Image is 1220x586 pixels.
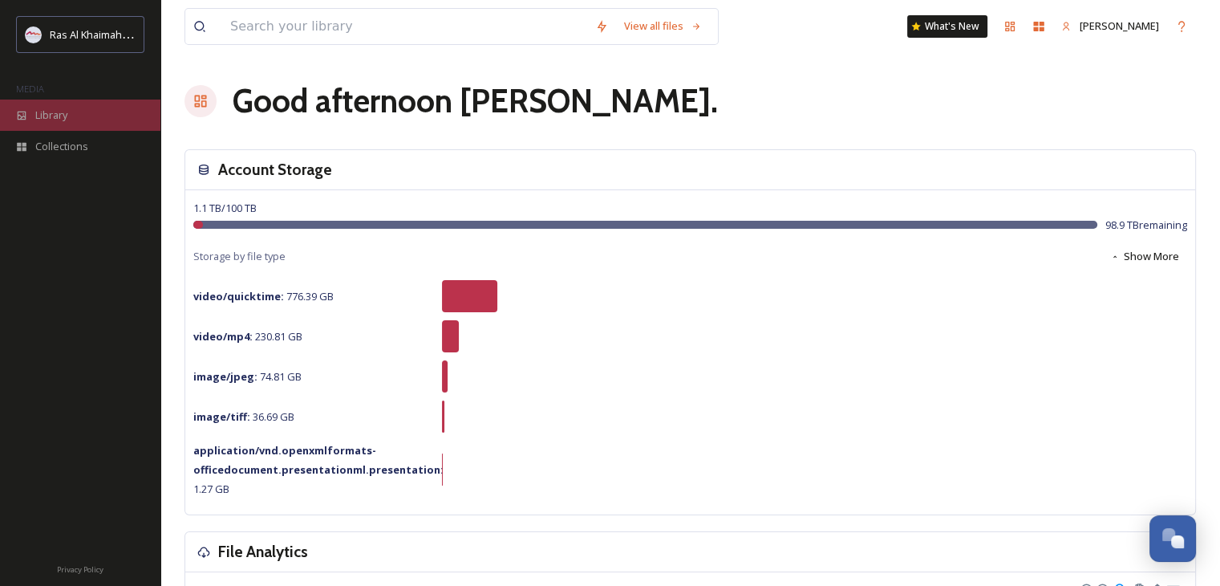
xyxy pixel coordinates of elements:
span: 1.27 GB [193,443,444,496]
strong: image/tiff : [193,409,250,424]
span: [PERSON_NAME] [1080,18,1159,33]
span: Privacy Policy [57,564,103,575]
span: 36.69 GB [193,409,294,424]
span: 74.81 GB [193,369,302,384]
strong: video/quicktime : [193,289,284,303]
a: [PERSON_NAME] [1053,10,1167,42]
span: Collections [35,139,88,154]
span: 230.81 GB [193,329,302,344]
span: 776.39 GB [193,289,334,303]
h1: Good afternoon [PERSON_NAME] . [233,77,718,125]
img: Logo_RAKTDA_RGB-01.png [26,26,42,43]
strong: video/mp4 : [193,329,253,344]
span: MEDIA [16,83,44,95]
h3: File Analytics [218,540,308,564]
strong: image/jpeg : [193,369,257,384]
button: Open Chat [1149,515,1196,562]
a: Privacy Policy [57,559,103,578]
span: Storage by file type [193,249,286,264]
a: What's New [907,15,987,38]
strong: application/vnd.openxmlformats-officedocument.presentationml.presentation : [193,443,444,477]
span: Library [35,108,67,123]
a: View all files [616,10,710,42]
h3: Account Storage [218,158,332,181]
span: 98.9 TB remaining [1105,218,1187,233]
span: 1.1 TB / 100 TB [193,201,257,215]
input: Search your library [222,9,587,44]
button: Show More [1102,241,1187,272]
span: Ras Al Khaimah Tourism Development Authority [50,26,277,42]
